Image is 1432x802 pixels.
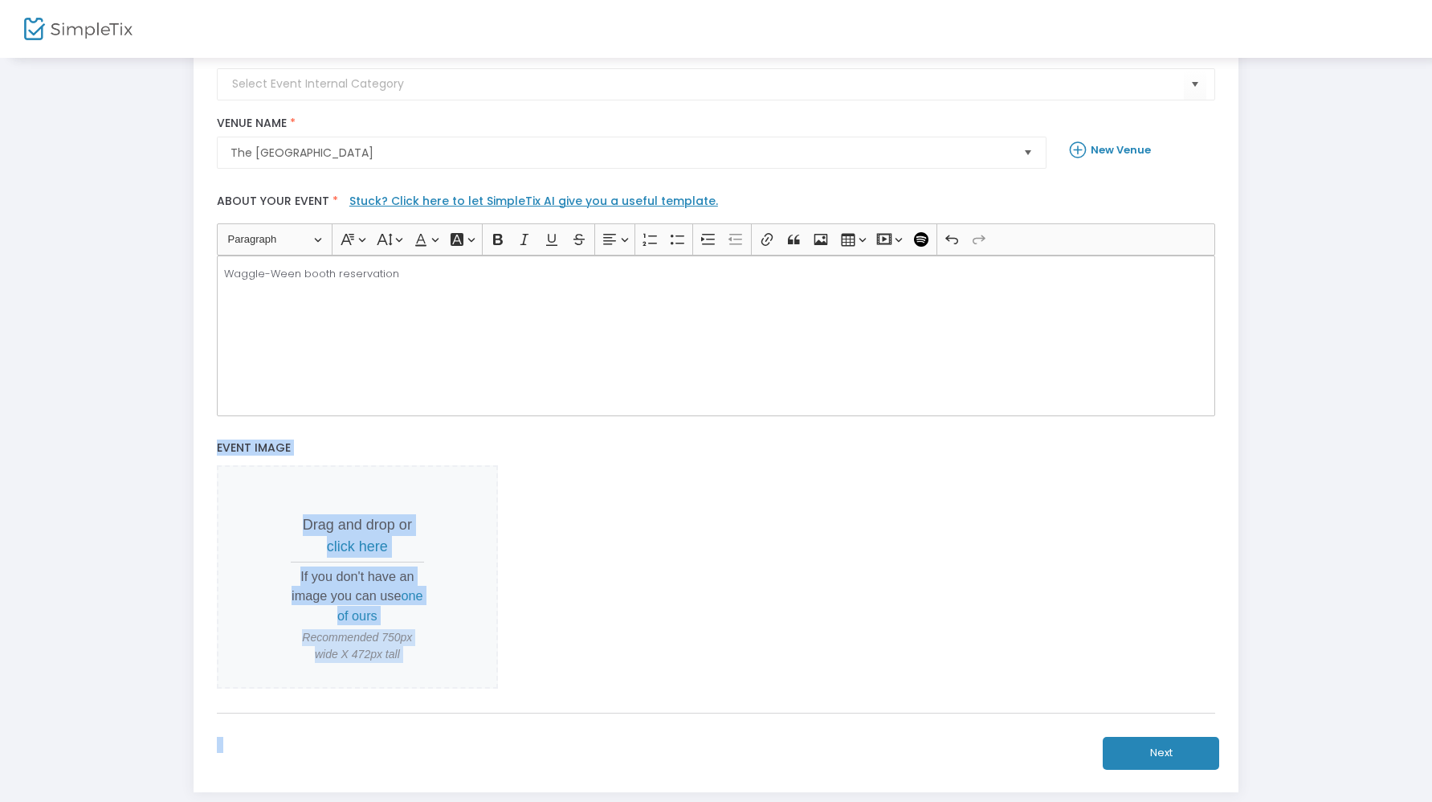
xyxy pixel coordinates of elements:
[291,514,424,558] p: Drag and drop or
[1103,737,1219,770] button: Next
[337,588,423,622] span: one of ours
[291,567,424,625] p: If you don't have an image you can use
[231,145,1010,161] span: The [GEOGRAPHIC_DATA]
[217,117,1046,131] label: Venue Name
[217,440,291,456] span: Event Image
[217,256,1215,416] div: Rich Text Editor, main
[209,185,1223,223] label: About your event
[1091,142,1151,158] b: New Venue
[1017,137,1039,168] button: Select
[327,538,388,554] span: click here
[1184,68,1206,101] button: Select
[224,266,1209,282] p: Waggle-Ween booth reservation
[228,230,312,249] span: Paragraph
[291,629,424,663] span: Recommended 750px wide X 472px tall
[217,223,1215,256] div: Editor toolbar
[232,76,1184,92] input: Select Event Internal Category
[221,227,329,252] button: Paragraph
[349,193,718,209] a: Stuck? Click here to let SimpleTix AI give you a useful template.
